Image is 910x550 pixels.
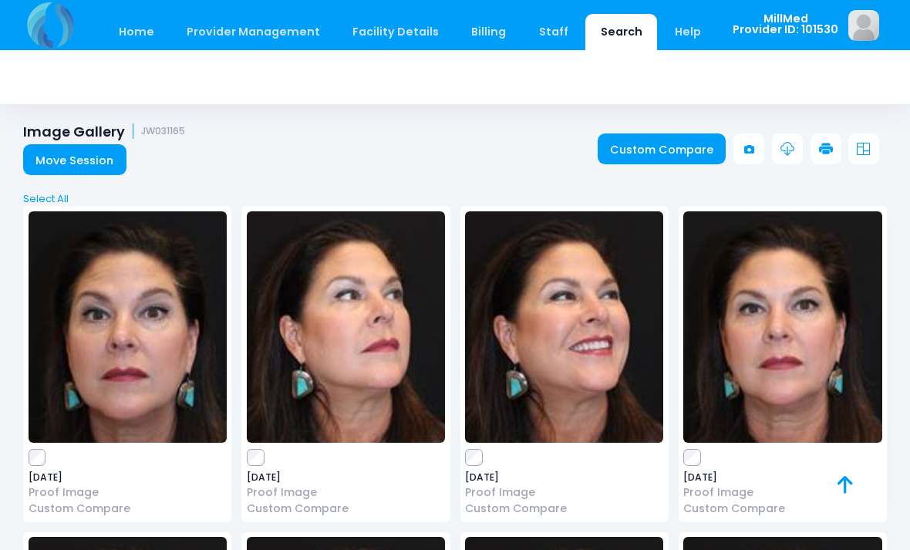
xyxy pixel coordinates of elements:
[585,14,657,50] a: Search
[848,10,879,41] img: image
[247,501,445,517] a: Custom Compare
[733,13,838,35] span: MillMed Provider ID: 101530
[29,501,227,517] a: Custom Compare
[683,501,881,517] a: Custom Compare
[338,14,454,50] a: Facility Details
[598,133,726,164] a: Custom Compare
[457,14,521,50] a: Billing
[19,191,892,207] a: Select All
[29,473,227,482] span: [DATE]
[465,484,663,501] a: Proof Image
[247,484,445,501] a: Proof Image
[683,473,881,482] span: [DATE]
[683,484,881,501] a: Proof Image
[465,473,663,482] span: [DATE]
[103,14,169,50] a: Home
[660,14,716,50] a: Help
[465,501,663,517] a: Custom Compare
[247,211,445,443] img: image
[465,211,663,443] img: image
[171,14,335,50] a: Provider Management
[524,14,583,50] a: Staff
[23,144,126,175] a: Move Session
[247,473,445,482] span: [DATE]
[23,123,185,140] h1: Image Gallery
[683,211,881,443] img: image
[29,211,227,443] img: image
[141,126,185,137] small: JW031165
[29,484,227,501] a: Proof Image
